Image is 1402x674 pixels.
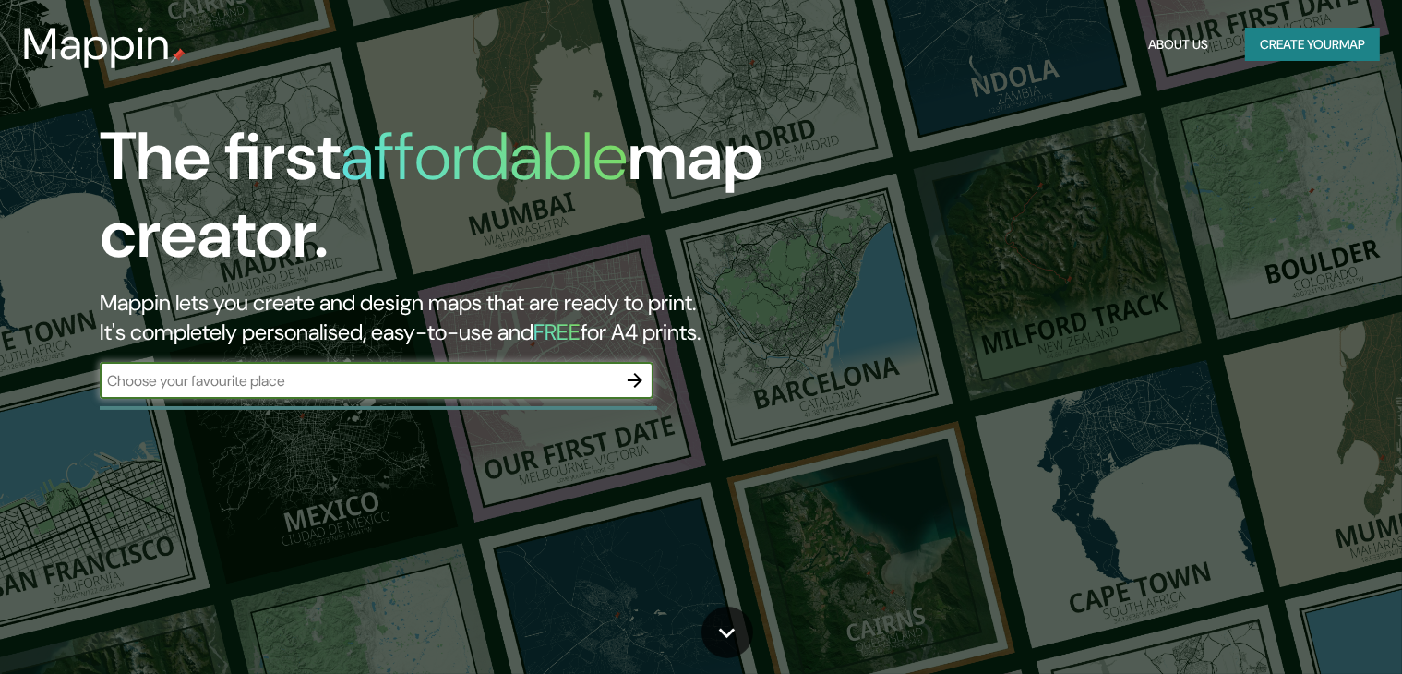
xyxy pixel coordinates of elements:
h1: affordable [341,114,628,199]
img: mappin-pin [171,48,186,63]
h5: FREE [533,318,581,346]
h2: Mappin lets you create and design maps that are ready to print. It's completely personalised, eas... [100,288,801,347]
h3: Mappin [22,18,171,70]
button: Create yourmap [1245,28,1380,62]
input: Choose your favourite place [100,370,617,391]
h1: The first map creator. [100,118,801,288]
button: About Us [1141,28,1216,62]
